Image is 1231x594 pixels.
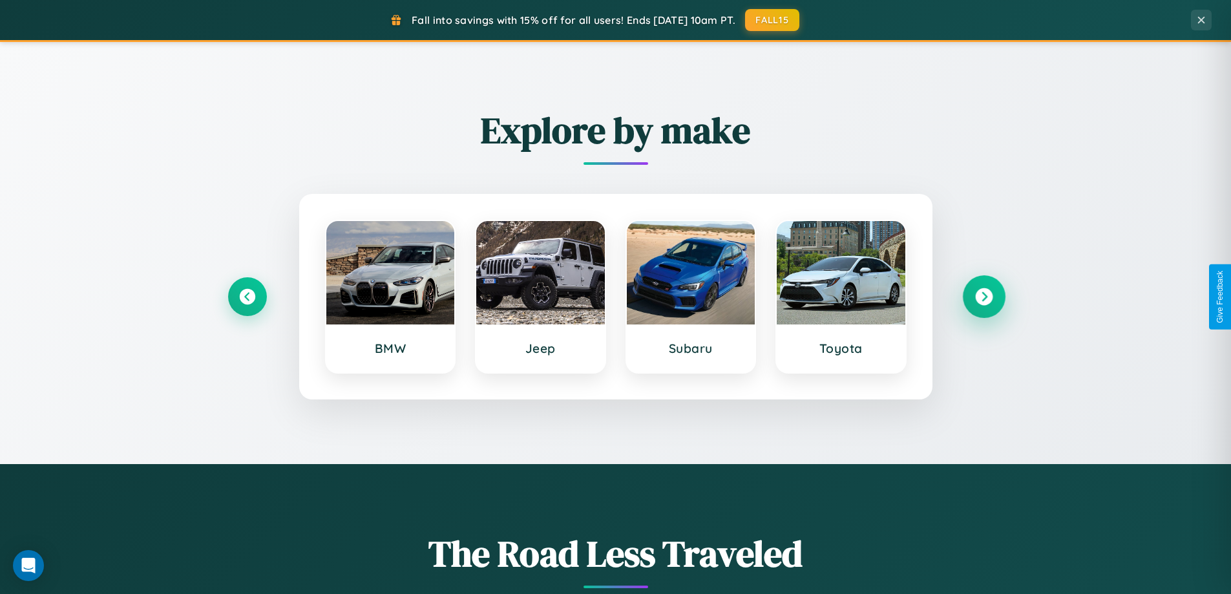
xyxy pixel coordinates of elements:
h3: Toyota [790,341,892,356]
h3: BMW [339,341,442,356]
button: FALL15 [745,9,799,31]
div: Give Feedback [1215,271,1225,323]
h2: Explore by make [228,105,1004,155]
div: Open Intercom Messenger [13,550,44,581]
h3: Subaru [640,341,742,356]
h3: Jeep [489,341,592,356]
h1: The Road Less Traveled [228,529,1004,578]
span: Fall into savings with 15% off for all users! Ends [DATE] 10am PT. [412,14,735,27]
